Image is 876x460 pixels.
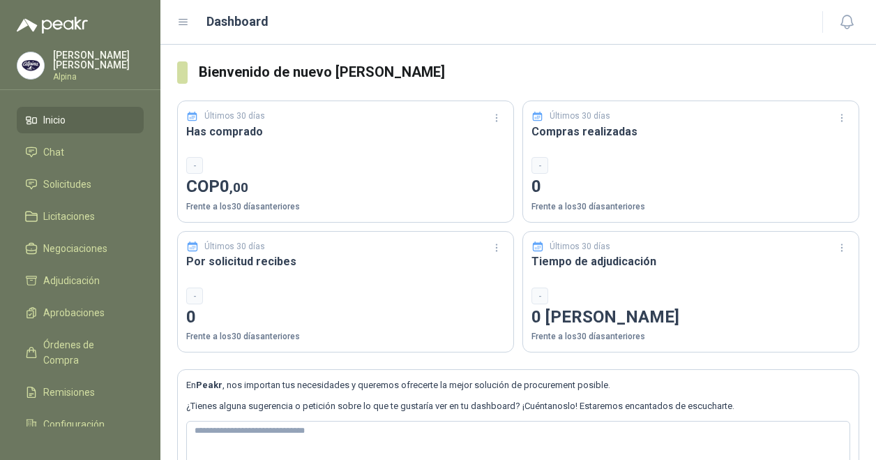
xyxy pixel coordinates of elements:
h1: Dashboard [206,12,269,31]
div: - [531,157,548,174]
span: Remisiones [43,385,95,400]
span: Solicitudes [43,177,91,192]
p: Frente a los 30 días anteriores [531,200,850,214]
p: Últimos 30 días [550,240,610,253]
a: Órdenes de Compra [17,332,144,373]
a: Solicitudes [17,171,144,198]
a: Chat [17,139,144,165]
p: Últimos 30 días [204,110,265,123]
span: Negociaciones [43,241,107,256]
p: Frente a los 30 días anteriores [531,330,850,343]
a: Remisiones [17,379,144,406]
a: Inicio [17,107,144,133]
span: Inicio [43,112,66,128]
a: Negociaciones [17,235,144,262]
div: - [186,157,203,174]
p: ¿Tienes alguna sugerencia o petición sobre lo que te gustaría ver en tu dashboard? ¡Cuéntanoslo! ... [186,399,850,413]
h3: Por solicitud recibes [186,253,505,270]
span: Licitaciones [43,209,95,224]
a: Licitaciones [17,203,144,230]
h3: Compras realizadas [531,123,850,140]
a: Aprobaciones [17,299,144,326]
p: Últimos 30 días [550,110,610,123]
p: Frente a los 30 días anteriores [186,200,505,214]
a: Configuración [17,411,144,438]
a: Adjudicación [17,267,144,294]
p: En , nos importan tus necesidades y queremos ofrecerte la mejor solución de procurement posible. [186,378,850,392]
p: COP [186,174,505,200]
span: Configuración [43,417,105,432]
div: - [186,288,203,304]
span: 0 [220,177,248,196]
p: 0 [186,304,505,331]
b: Peakr [196,380,222,390]
p: Alpina [53,73,144,81]
span: Órdenes de Compra [43,337,130,368]
span: Adjudicación [43,273,100,288]
p: 0 [PERSON_NAME] [531,304,850,331]
p: 0 [531,174,850,200]
h3: Bienvenido de nuevo [PERSON_NAME] [199,61,859,83]
span: Aprobaciones [43,305,105,320]
p: Últimos 30 días [204,240,265,253]
img: Logo peakr [17,17,88,34]
p: Frente a los 30 días anteriores [186,330,505,343]
span: Chat [43,144,64,160]
p: [PERSON_NAME] [PERSON_NAME] [53,50,144,70]
h3: Tiempo de adjudicación [531,253,850,270]
h3: Has comprado [186,123,505,140]
span: ,00 [229,179,248,195]
div: - [531,288,548,304]
img: Company Logo [17,52,44,79]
